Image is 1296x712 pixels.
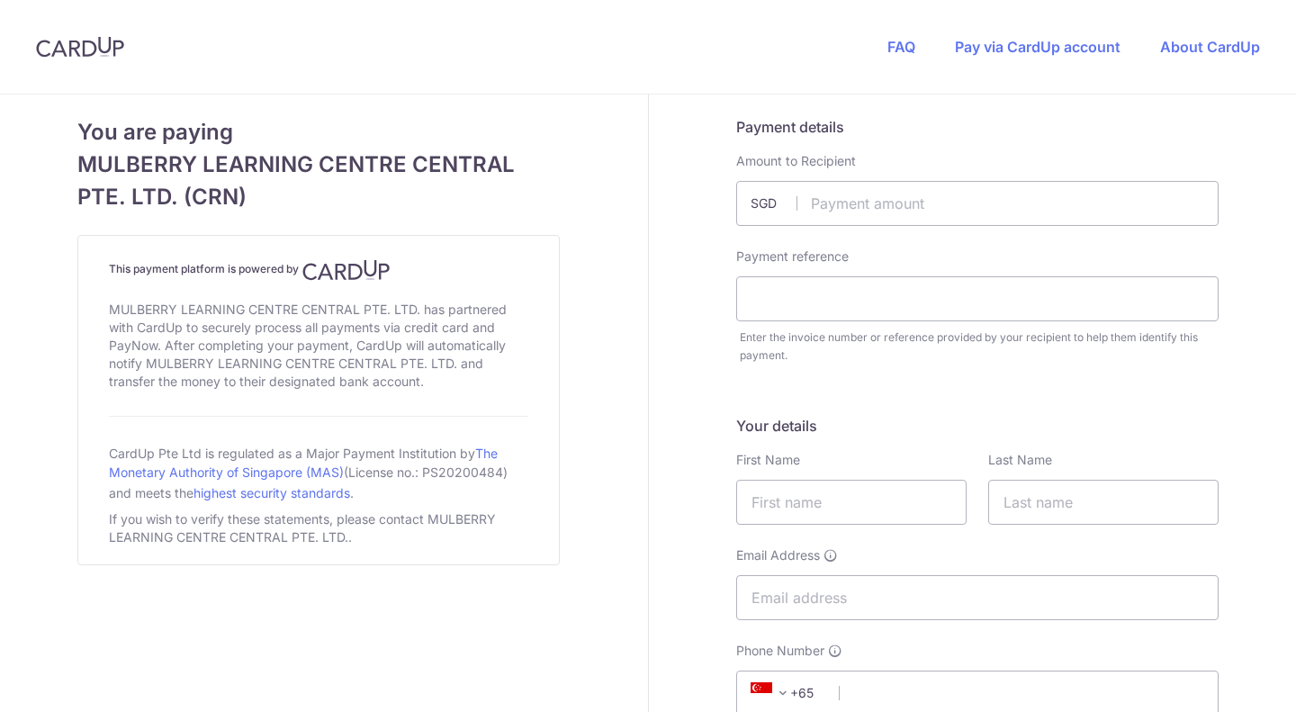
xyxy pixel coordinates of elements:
[109,507,528,550] div: If you wish to verify these statements, please contact MULBERRY LEARNING CENTRE CENTRAL PTE. LTD..
[736,480,967,525] input: First name
[736,546,820,564] span: Email Address
[751,194,797,212] span: SGD
[193,485,350,500] a: highest security standards
[736,248,849,266] label: Payment reference
[736,415,1219,437] h5: Your details
[736,642,824,660] span: Phone Number
[736,451,800,469] label: First Name
[109,438,528,507] div: CardUp Pte Ltd is regulated as a Major Payment Institution by (License no.: PS20200484) and meets...
[736,575,1219,620] input: Email address
[736,181,1219,226] input: Payment amount
[1160,38,1260,56] a: About CardUp
[988,480,1219,525] input: Last name
[887,38,915,56] a: FAQ
[745,682,826,704] span: +65
[36,36,124,58] img: CardUp
[77,149,560,213] span: MULBERRY LEARNING CENTRE CENTRAL PTE. LTD. (CRN)
[740,329,1219,365] div: Enter the invoice number or reference provided by your recipient to help them identify this payment.
[736,116,1219,138] h5: Payment details
[751,682,794,704] span: +65
[302,259,391,281] img: CardUp
[955,38,1120,56] a: Pay via CardUp account
[988,451,1052,469] label: Last Name
[736,152,856,170] label: Amount to Recipient
[77,116,560,149] span: You are paying
[109,259,528,281] h4: This payment platform is powered by
[109,297,528,394] div: MULBERRY LEARNING CENTRE CENTRAL PTE. LTD. has partnered with CardUp to securely process all paym...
